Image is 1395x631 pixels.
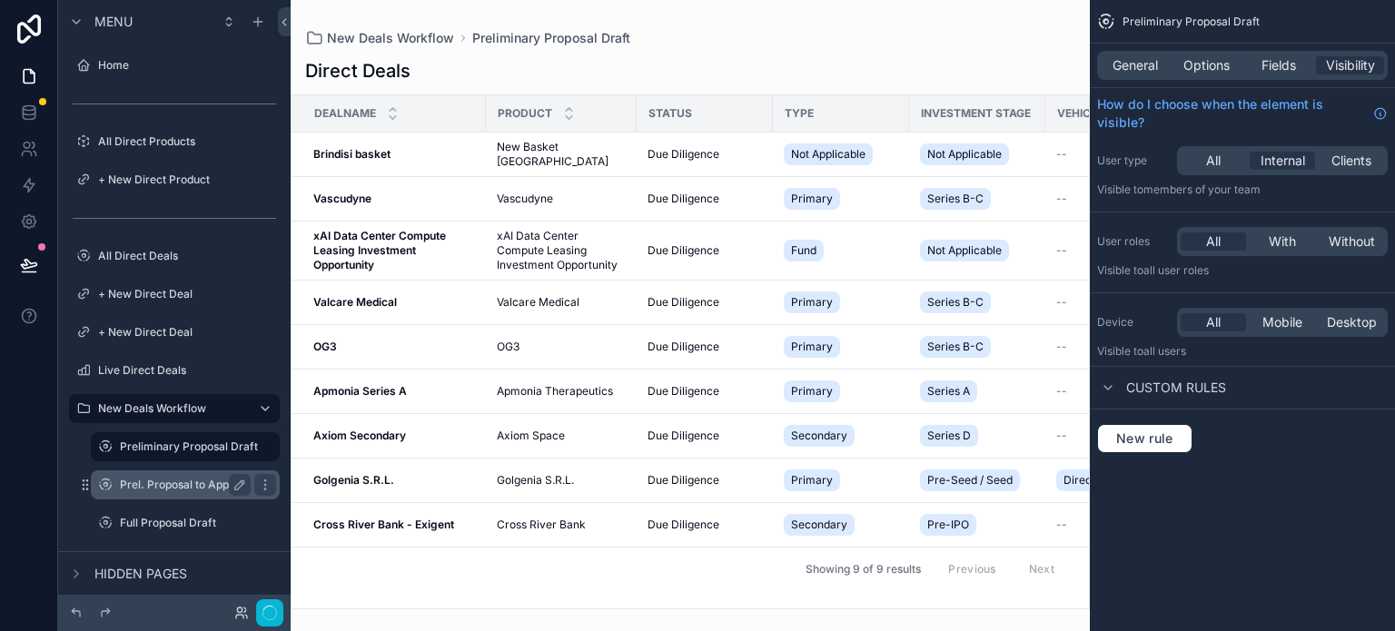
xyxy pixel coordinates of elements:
span: Internal [1261,152,1305,170]
label: Preliminary Proposal Draft [120,439,269,454]
span: Product [498,106,552,121]
a: How do I choose when the element is visible? [1097,95,1388,132]
a: Full Proposal to Approve [91,547,280,576]
span: With [1269,232,1296,251]
a: Home [69,51,280,80]
span: Without [1329,232,1375,251]
span: DealName [314,106,376,121]
button: New rule [1097,424,1192,453]
span: All [1206,232,1221,251]
label: New Deals Workflow [98,401,243,416]
p: Visible to [1097,182,1388,197]
a: Prel. Proposal to Approve [91,470,280,499]
a: All Direct Products [69,127,280,156]
label: User roles [1097,234,1170,249]
span: Menu [94,13,133,31]
label: + New Direct Deal [98,287,276,301]
a: New Deals Workflow [69,394,280,423]
span: Type [785,106,814,121]
a: + New Direct Product [69,165,280,194]
label: Home [98,58,276,73]
label: Live Direct Deals [98,363,276,378]
span: All user roles [1143,263,1209,277]
label: + New Direct Product [98,173,276,187]
span: All [1206,152,1221,170]
span: Custom rules [1126,379,1226,397]
a: Live Direct Deals [69,356,280,385]
span: Investment Stage [921,106,1031,121]
label: All Direct Products [98,134,276,149]
span: All [1206,313,1221,331]
label: Full Proposal Draft [120,516,276,530]
span: Hidden pages [94,565,187,583]
label: User type [1097,153,1170,168]
label: Device [1097,315,1170,330]
p: Visible to [1097,263,1388,278]
label: + New Direct Deal [98,325,276,340]
a: Full Proposal Draft [91,508,280,537]
label: All Direct Deals [98,249,276,263]
span: Status [648,106,692,121]
span: Clients [1331,152,1371,170]
span: New rule [1109,430,1181,447]
span: Options [1183,56,1230,74]
span: Fields [1261,56,1296,74]
a: Preliminary Proposal Draft [91,432,280,461]
p: Visible to [1097,344,1388,359]
span: Visibility [1326,56,1375,74]
label: Prel. Proposal to Approve [120,478,252,492]
a: + New Direct Deal [69,318,280,347]
span: Mobile [1262,313,1302,331]
span: Preliminary Proposal Draft [1123,15,1260,29]
span: Showing 9 of 9 results [806,562,921,577]
span: Desktop [1327,313,1377,331]
span: How do I choose when the element is visible? [1097,95,1366,132]
span: all users [1143,344,1186,358]
span: Vehicle [1057,106,1103,121]
span: Members of your team [1143,182,1261,196]
a: + New Direct Deal [69,280,280,309]
a: All Direct Deals [69,242,280,271]
span: General [1113,56,1158,74]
